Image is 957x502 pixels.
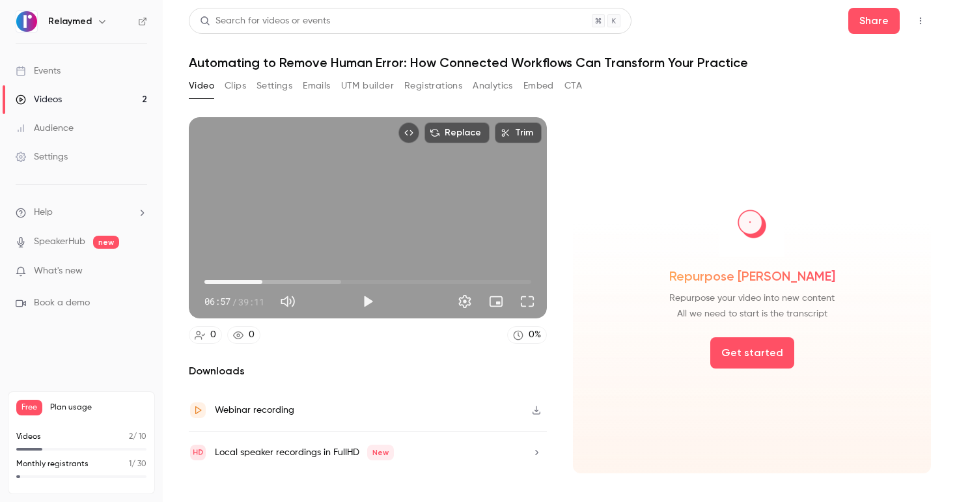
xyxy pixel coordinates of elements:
img: Relaymed [16,11,37,32]
span: Free [16,400,42,415]
button: Analytics [473,76,513,96]
button: Get started [710,337,794,369]
span: 2 [129,433,133,441]
p: / 30 [129,458,146,470]
button: Registrations [404,76,462,96]
h6: Relaymed [48,15,92,28]
span: 06:57 [204,295,230,309]
button: UTM builder [341,76,394,96]
button: Embed [523,76,554,96]
p: / 10 [129,431,146,443]
button: Settings [257,76,292,96]
p: Videos [16,431,41,443]
div: Search for videos or events [200,14,330,28]
span: New [367,445,394,460]
a: 0 [189,326,222,344]
div: Webinar recording [215,402,294,418]
span: What's new [34,264,83,278]
button: Clips [225,76,246,96]
button: Top Bar Actions [910,10,931,31]
a: SpeakerHub [34,235,85,249]
span: Help [34,206,53,219]
button: Play [355,288,381,314]
a: 0 [227,326,260,344]
span: new [93,236,119,249]
button: CTA [564,76,582,96]
h2: Downloads [189,363,547,379]
div: Audience [16,122,74,135]
div: 0 % [529,328,541,342]
button: Settings [452,288,478,314]
span: 1 [129,460,132,468]
li: help-dropdown-opener [16,206,147,219]
span: / [232,295,237,309]
div: 06:57 [204,295,264,309]
div: Settings [16,150,68,163]
button: Replace [424,122,490,143]
div: Local speaker recordings in FullHD [215,445,394,460]
button: Share [848,8,900,34]
button: Turn on miniplayer [483,288,509,314]
h1: Automating to Remove Human Error: How Connected Workflows Can Transform Your Practice [189,55,931,70]
div: Events [16,64,61,77]
span: Repurpose your video into new content All we need to start is the transcript [669,290,835,322]
p: Monthly registrants [16,458,89,470]
span: Repurpose [PERSON_NAME] [669,267,835,285]
a: 0% [507,326,547,344]
span: Plan usage [50,402,146,413]
div: 0 [210,328,216,342]
button: Trim [495,122,542,143]
span: 39:11 [238,295,264,309]
div: Videos [16,93,62,106]
div: 0 [249,328,255,342]
button: Mute [275,288,301,314]
button: Embed video [398,122,419,143]
button: Emails [303,76,330,96]
button: Full screen [514,288,540,314]
button: Video [189,76,214,96]
span: Book a demo [34,296,90,310]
